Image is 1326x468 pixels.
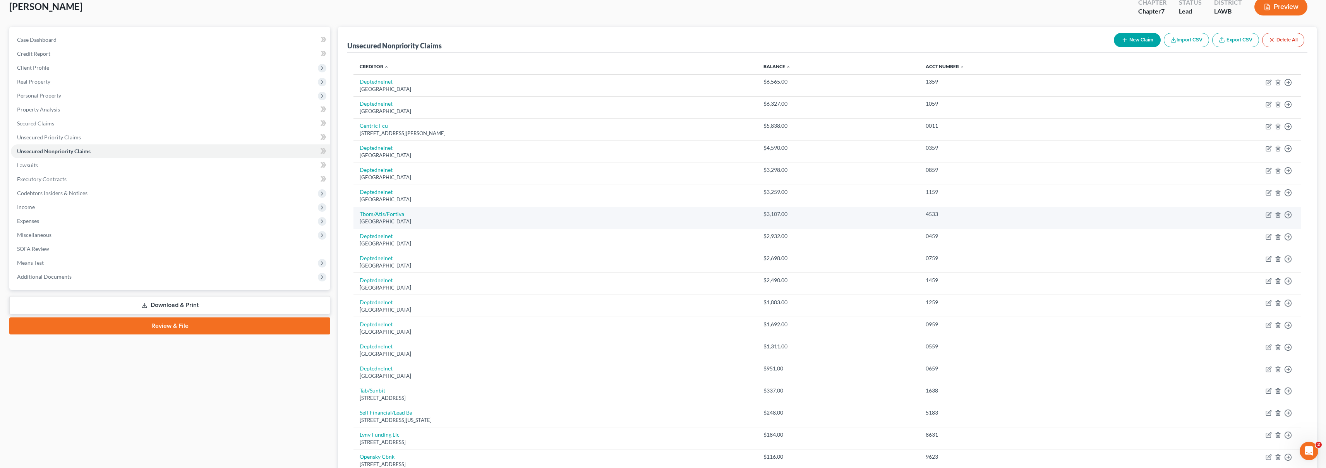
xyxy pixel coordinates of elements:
div: $2,698.00 [763,254,913,262]
a: Tab/Sunbit [360,387,385,394]
span: Unsecured Priority Claims [17,134,81,141]
i: expand_less [960,65,964,69]
div: [STREET_ADDRESS][PERSON_NAME] [360,130,751,137]
span: Codebtors Insiders & Notices [17,190,87,196]
span: Income [17,204,35,210]
a: Tbom/Atls/Fortiva [360,211,404,217]
div: $184.00 [763,431,913,439]
iframe: Intercom live chat [1300,442,1318,460]
span: Case Dashboard [17,36,57,43]
div: $1,311.00 [763,343,913,350]
a: Deptednelnet [360,233,393,239]
div: 1059 [926,100,1123,108]
a: Deptednelnet [360,277,393,283]
a: Lawsuits [11,158,330,172]
div: [STREET_ADDRESS][US_STATE] [360,417,751,424]
div: 1259 [926,298,1123,306]
span: Client Profile [17,64,49,71]
span: Credit Report [17,50,50,57]
a: Centric Fcu [360,122,388,129]
span: Secured Claims [17,120,54,127]
div: [GEOGRAPHIC_DATA] [360,86,751,93]
div: [GEOGRAPHIC_DATA] [360,108,751,115]
a: Export CSV [1212,33,1259,47]
div: $3,107.00 [763,210,913,218]
a: Deptednelnet [360,189,393,195]
div: 0459 [926,232,1123,240]
div: 8631 [926,431,1123,439]
div: [GEOGRAPHIC_DATA] [360,174,751,181]
a: Unsecured Priority Claims [11,130,330,144]
div: $3,298.00 [763,166,913,174]
a: Credit Report [11,47,330,61]
div: 1159 [926,188,1123,196]
div: 0659 [926,365,1123,372]
div: [STREET_ADDRESS] [360,439,751,446]
a: Deptednelnet [360,299,393,305]
div: 9623 [926,453,1123,461]
div: Chapter [1138,7,1166,16]
a: Creditor expand_less [360,63,389,69]
span: Unsecured Nonpriority Claims [17,148,91,154]
span: Additional Documents [17,273,72,280]
span: 7 [1161,7,1165,15]
div: [STREET_ADDRESS] [360,394,751,402]
div: $2,932.00 [763,232,913,240]
div: 4533 [926,210,1123,218]
div: 5183 [926,409,1123,417]
div: $4,590.00 [763,144,913,152]
span: SOFA Review [17,245,49,252]
button: Delete All [1262,33,1304,47]
a: Deptednelnet [360,100,393,107]
div: [GEOGRAPHIC_DATA] [360,262,751,269]
div: 0359 [926,144,1123,152]
span: Means Test [17,259,44,266]
div: 0011 [926,122,1123,130]
div: [GEOGRAPHIC_DATA] [360,196,751,203]
div: $337.00 [763,387,913,394]
div: LAWB [1214,7,1242,16]
div: $3,259.00 [763,188,913,196]
a: Deptednelnet [360,166,393,173]
a: Secured Claims [11,117,330,130]
div: [GEOGRAPHIC_DATA] [360,152,751,159]
div: [GEOGRAPHIC_DATA] [360,218,751,225]
a: Deptednelnet [360,343,393,350]
a: Unsecured Nonpriority Claims [11,144,330,158]
span: Lawsuits [17,162,38,168]
div: $5,838.00 [763,122,913,130]
div: [STREET_ADDRESS] [360,461,751,468]
button: New Claim [1114,33,1161,47]
div: $248.00 [763,409,913,417]
div: [GEOGRAPHIC_DATA] [360,240,751,247]
a: Opensky Cbnk [360,453,395,460]
a: SOFA Review [11,242,330,256]
div: 0859 [926,166,1123,174]
a: Deptednelnet [360,365,393,372]
a: Acct Number expand_less [926,63,964,69]
span: Miscellaneous [17,231,51,238]
div: $116.00 [763,453,913,461]
span: [PERSON_NAME] [9,1,82,12]
a: Deptednelnet [360,321,393,327]
a: Review & File [9,317,330,334]
button: Import CSV [1164,33,1209,47]
div: 0959 [926,321,1123,328]
div: [GEOGRAPHIC_DATA] [360,350,751,358]
span: 2 [1316,442,1322,448]
div: $1,692.00 [763,321,913,328]
div: $951.00 [763,365,913,372]
div: 0559 [926,343,1123,350]
i: expand_less [384,65,389,69]
div: $6,327.00 [763,100,913,108]
div: [GEOGRAPHIC_DATA] [360,372,751,380]
div: $1,883.00 [763,298,913,306]
a: Property Analysis [11,103,330,117]
a: Deptednelnet [360,78,393,85]
div: 0759 [926,254,1123,262]
a: Deptednelnet [360,255,393,261]
div: [GEOGRAPHIC_DATA] [360,306,751,314]
div: Unsecured Nonpriority Claims [347,41,442,50]
div: [GEOGRAPHIC_DATA] [360,284,751,291]
div: Lead [1179,7,1202,16]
